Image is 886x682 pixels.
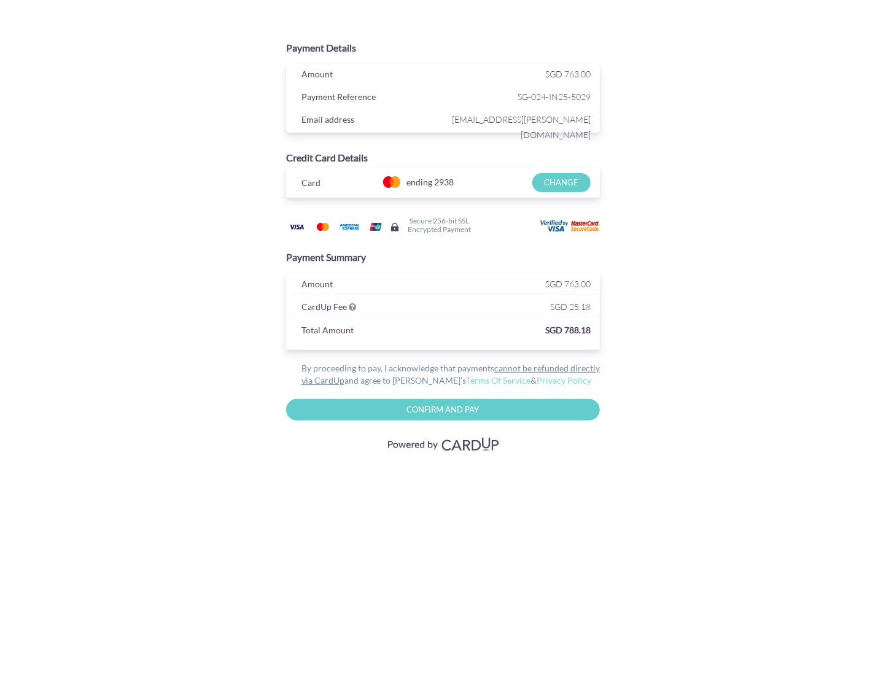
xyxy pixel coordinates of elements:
span: SG-024-IN25-5029 [446,89,591,104]
img: Visa, Mastercard [381,433,504,455]
img: Union Pay [363,219,388,234]
img: Mastercard [311,219,335,234]
div: Payment Details [286,41,600,55]
a: Privacy Policy [537,375,592,386]
div: Card [292,175,369,193]
div: Email address [292,112,446,130]
span: 2938 [434,177,454,187]
input: CHANGE [532,173,591,192]
span: SGD 763.00 [545,69,591,79]
div: Amount [292,276,446,295]
div: Payment Summary [286,250,600,265]
div: Total Amount [292,322,395,341]
img: Visa [284,219,309,234]
a: Terms Of Service [467,375,531,386]
span: [EMAIL_ADDRESS][PERSON_NAME][DOMAIN_NAME] [446,112,591,142]
div: CardUp Fee [292,299,446,317]
div: Credit Card Details [286,151,600,165]
span: SGD 763.00 [545,279,591,289]
div: SGD 25.18 [446,299,600,317]
div: SGD 788.18 [395,322,600,341]
img: User card [540,220,602,233]
div: Amount [292,66,446,85]
div: By proceeding to pay, I acknowledge that payments and agree to [PERSON_NAME]’s & [286,362,600,387]
img: American Express [337,219,362,234]
img: Secure lock [390,222,400,232]
div: Payment Reference [292,89,446,107]
span: ending [406,173,432,192]
input: Confirm and Pay [286,399,600,420]
h6: Secure 256-bit SSL Encrypted Payment [408,217,471,233]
